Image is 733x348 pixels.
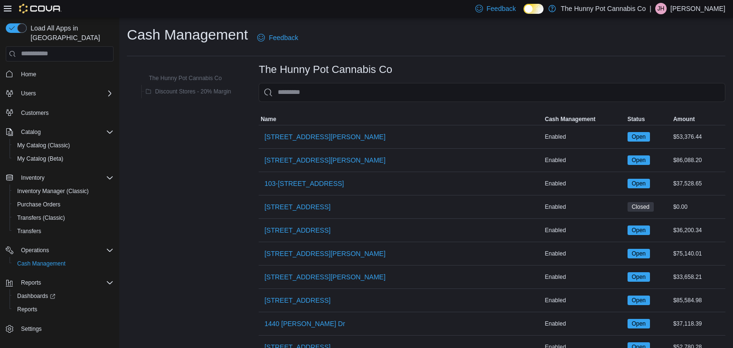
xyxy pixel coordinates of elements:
a: Customers [17,107,52,119]
div: Enabled [543,154,626,166]
div: $37,118.39 [671,318,725,329]
button: [STREET_ADDRESS][PERSON_NAME] [261,267,389,287]
img: Cova [19,4,62,13]
button: [STREET_ADDRESS] [261,291,334,310]
span: Dashboards [13,290,114,302]
button: 1440 [PERSON_NAME] Dr [261,314,349,333]
button: Cash Management [10,257,117,270]
span: Catalog [21,128,41,136]
button: Users [17,88,40,99]
button: Customers [2,106,117,120]
a: Inventory Manager (Classic) [13,185,93,197]
button: 103-[STREET_ADDRESS] [261,174,348,193]
span: Open [632,249,646,258]
div: $33,658.21 [671,271,725,283]
span: Closed [632,203,649,211]
span: Dashboards [17,292,55,300]
span: Open [632,273,646,281]
div: $37,528.65 [671,178,725,189]
span: Feedback [487,4,516,13]
span: Open [628,319,650,328]
a: Dashboards [13,290,59,302]
p: | [649,3,651,14]
span: Transfers (Classic) [17,214,65,222]
span: Open [632,319,646,328]
button: Amount [671,113,725,125]
span: My Catalog (Beta) [13,153,114,164]
span: Operations [21,246,49,254]
h1: Cash Management [127,25,248,44]
span: Purchase Orders [17,201,61,208]
button: Catalog [2,125,117,139]
p: [PERSON_NAME] [670,3,725,14]
span: [STREET_ADDRESS][PERSON_NAME] [264,155,386,165]
span: Open [628,272,650,282]
button: Transfers [10,225,117,238]
div: Enabled [543,248,626,259]
button: Inventory [2,171,117,184]
span: Closed [628,202,654,212]
a: My Catalog (Beta) [13,153,67,164]
button: Name [259,113,543,125]
span: Settings [21,325,42,333]
span: My Catalog (Classic) [13,140,114,151]
span: Reports [13,304,114,315]
span: 1440 [PERSON_NAME] Dr [264,319,345,328]
button: [STREET_ADDRESS] [261,197,334,216]
span: [STREET_ADDRESS] [264,296,330,305]
span: [STREET_ADDRESS][PERSON_NAME] [264,272,386,282]
p: The Hunny Pot Cannabis Co [561,3,646,14]
span: Open [628,179,650,188]
span: JH [658,3,665,14]
div: Enabled [543,295,626,306]
span: Transfers [13,225,114,237]
button: Reports [2,276,117,289]
div: Enabled [543,131,626,143]
span: Open [628,155,650,165]
span: 103-[STREET_ADDRESS] [264,179,344,188]
span: Open [628,296,650,305]
a: Cash Management [13,258,69,269]
a: Feedback [253,28,302,47]
span: Reports [17,277,114,288]
a: Reports [13,304,41,315]
span: Open [632,226,646,235]
span: Operations [17,245,114,256]
span: Open [632,296,646,305]
button: Transfers (Classic) [10,211,117,225]
span: Cash Management [13,258,114,269]
button: The Hunny Pot Cannabis Co [136,72,226,84]
span: Home [21,71,36,78]
div: $53,376.44 [671,131,725,143]
button: Home [2,67,117,81]
span: Load All Apps in [GEOGRAPHIC_DATA] [27,23,114,42]
div: Jason Harrison [655,3,667,14]
span: Discount Stores - 20% Margin [155,88,231,95]
div: $85,584.98 [671,295,725,306]
button: Inventory Manager (Classic) [10,184,117,198]
button: Settings [2,322,117,336]
input: This is a search bar. As you type, the results lower in the page will automatically filter. [259,83,725,102]
span: Open [628,225,650,235]
div: Enabled [543,225,626,236]
a: Settings [17,323,45,335]
span: Reports [17,306,37,313]
button: Cash Management [543,113,626,125]
span: Name [261,115,276,123]
div: Enabled [543,178,626,189]
button: Purchase Orders [10,198,117,211]
span: Amount [673,115,695,123]
span: Open [628,132,650,142]
input: Dark Mode [524,4,544,14]
div: $86,088.20 [671,154,725,166]
span: Inventory [21,174,44,182]
a: Transfers (Classic) [13,212,69,224]
h3: The Hunny Pot Cannabis Co [259,64,392,75]
span: Transfers (Classic) [13,212,114,224]
span: Open [632,179,646,188]
a: My Catalog (Classic) [13,140,74,151]
span: Status [628,115,645,123]
span: [STREET_ADDRESS][PERSON_NAME] [264,132,386,142]
button: Operations [17,245,53,256]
